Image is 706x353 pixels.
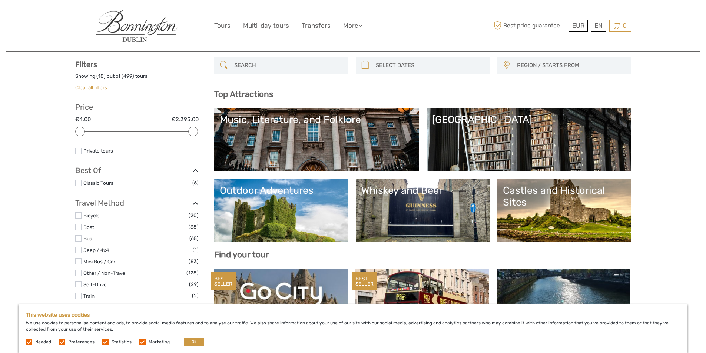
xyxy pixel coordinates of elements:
[220,114,413,166] a: Music, Literature, and Folklore
[352,272,377,291] div: BEST SELLER
[220,184,342,236] a: Outdoor Adventures
[149,339,170,345] label: Marketing
[35,339,51,345] label: Needed
[83,213,100,219] a: Bicycle
[10,13,84,19] p: We're away right now. Please check back later!
[83,270,126,276] a: Other / Non-Travel
[98,73,104,80] label: 18
[220,184,342,196] div: Outdoor Adventures
[75,60,97,69] strong: Filters
[19,304,687,353] div: We use cookies to personalise content and ads, to provide social media features and to analyse ou...
[189,211,199,220] span: (20)
[192,292,199,300] span: (2)
[83,293,95,299] a: Train
[214,250,269,260] b: Find your tour
[503,184,626,236] a: Castles and Historical Sites
[432,114,626,126] div: [GEOGRAPHIC_DATA]
[186,269,199,277] span: (128)
[302,20,331,31] a: Transfers
[432,114,626,166] a: [GEOGRAPHIC_DATA]
[243,20,289,31] a: Multi-day tours
[68,339,95,345] label: Preferences
[172,116,199,123] label: €2,395.00
[373,59,486,72] input: SELECT DATES
[189,223,199,231] span: (38)
[192,179,199,187] span: (6)
[123,73,132,80] label: 499
[187,303,199,312] span: (133)
[622,22,628,29] span: 0
[83,282,107,287] a: Self-Drive
[514,59,627,71] button: REGION / STARTS FROM
[85,11,94,20] button: Open LiveChat chat widget
[112,339,132,345] label: Statistics
[231,59,344,72] input: SEARCH
[75,166,199,175] h3: Best Of
[220,114,413,126] div: Music, Literature, and Folklore
[189,234,199,243] span: (65)
[75,103,199,111] h3: Price
[184,338,204,346] button: OK
[26,312,680,318] h5: This website uses cookies
[83,180,113,186] a: Classic Tours
[75,73,199,84] div: Showing ( ) out of ( ) tours
[492,20,567,32] span: Best price guarantee
[83,236,92,242] a: Bus
[83,148,113,154] a: Private tours
[343,20,362,31] a: More
[591,20,606,32] div: EN
[75,84,107,90] a: Clear all filters
[361,184,484,236] a: Whiskey and Beer
[96,10,178,42] img: 439-42a79114-08bc-4970-8697-1c618ccb49f6_logo_big.jpg
[75,116,91,123] label: €4.00
[83,224,94,230] a: Boat
[361,184,484,196] div: Whiskey and Beer
[193,246,199,254] span: (1)
[572,22,584,29] span: EUR
[189,280,199,289] span: (29)
[503,184,626,209] div: Castles and Historical Sites
[214,89,273,99] b: Top Attractions
[75,199,199,207] h3: Travel Method
[214,20,231,31] a: Tours
[211,272,236,291] div: BEST SELLER
[83,247,109,253] a: Jeep / 4x4
[83,259,115,264] a: Mini Bus / Car
[189,257,199,266] span: (83)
